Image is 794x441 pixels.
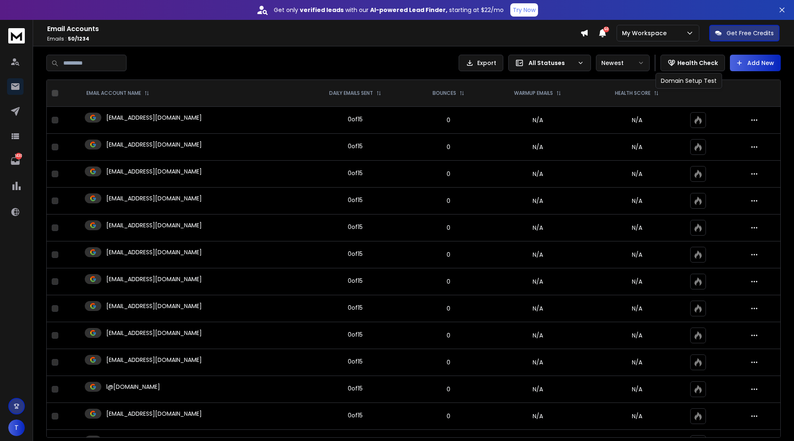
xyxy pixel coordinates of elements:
[416,251,482,259] p: 0
[730,55,781,71] button: Add New
[594,412,680,420] p: N/A
[594,358,680,366] p: N/A
[677,59,718,67] p: Health Check
[106,113,202,122] p: [EMAIL_ADDRESS][DOMAIN_NAME]
[416,412,482,420] p: 0
[596,55,650,71] button: Newest
[416,143,482,151] p: 0
[348,142,363,150] div: 0 of 15
[348,196,363,204] div: 0 of 15
[727,29,774,37] p: Get Free Credits
[329,90,373,96] p: DAILY EMAILS SENT
[416,197,482,205] p: 0
[8,419,25,436] button: T
[594,116,680,124] p: N/A
[510,3,538,17] button: Try Now
[348,304,363,312] div: 0 of 15
[487,295,589,322] td: N/A
[416,170,482,178] p: 0
[106,383,160,391] p: l@[DOMAIN_NAME]
[8,28,25,43] img: logo
[348,357,363,366] div: 0 of 15
[106,248,202,256] p: [EMAIL_ADDRESS][DOMAIN_NAME]
[603,27,609,32] span: 50
[594,331,680,340] p: N/A
[274,6,504,14] p: Get only with our starting at $22/mo
[594,197,680,205] p: N/A
[529,59,574,67] p: All Statuses
[300,6,344,14] strong: verified leads
[416,304,482,313] p: 0
[47,24,580,34] h1: Email Accounts
[615,90,651,96] p: HEALTH SCORE
[487,188,589,214] td: N/A
[106,167,202,176] p: [EMAIL_ADDRESS][DOMAIN_NAME]
[106,329,202,337] p: [EMAIL_ADDRESS][DOMAIN_NAME]
[487,376,589,403] td: N/A
[487,403,589,430] td: N/A
[416,385,482,393] p: 0
[594,224,680,232] p: N/A
[416,277,482,286] p: 0
[487,322,589,349] td: N/A
[487,214,589,241] td: N/A
[487,107,589,134] td: N/A
[594,143,680,151] p: N/A
[348,223,363,231] div: 0 of 15
[416,358,482,366] p: 0
[348,115,363,123] div: 0 of 15
[487,241,589,268] td: N/A
[348,250,363,258] div: 0 of 15
[655,73,722,89] div: Domain Setup Test
[594,277,680,286] p: N/A
[487,161,589,188] td: N/A
[106,275,202,283] p: [EMAIL_ADDRESS][DOMAIN_NAME]
[514,90,553,96] p: WARMUP EMAILS
[106,410,202,418] p: [EMAIL_ADDRESS][DOMAIN_NAME]
[487,134,589,161] td: N/A
[106,302,202,310] p: [EMAIL_ADDRESS][DOMAIN_NAME]
[348,411,363,419] div: 0 of 15
[594,304,680,313] p: N/A
[622,29,670,37] p: My Workspace
[709,25,780,41] button: Get Free Credits
[660,55,725,71] button: Health Check
[459,55,503,71] button: Export
[594,385,680,393] p: N/A
[47,36,580,42] p: Emails :
[348,169,363,177] div: 0 of 15
[86,90,149,96] div: EMAIL ACCOUNT NAME
[15,153,22,159] p: 1430
[594,251,680,259] p: N/A
[594,170,680,178] p: N/A
[487,268,589,295] td: N/A
[348,277,363,285] div: 0 of 15
[106,194,202,202] p: [EMAIL_ADDRESS][DOMAIN_NAME]
[348,330,363,339] div: 0 of 15
[370,6,447,14] strong: AI-powered Lead Finder,
[487,349,589,376] td: N/A
[68,35,89,42] span: 50 / 1234
[416,224,482,232] p: 0
[106,140,202,149] p: [EMAIL_ADDRESS][DOMAIN_NAME]
[348,384,363,393] div: 0 of 15
[513,6,536,14] p: Try Now
[7,153,24,169] a: 1430
[416,116,482,124] p: 0
[106,356,202,364] p: [EMAIL_ADDRESS][DOMAIN_NAME]
[416,331,482,340] p: 0
[433,90,456,96] p: BOUNCES
[106,221,202,229] p: [EMAIL_ADDRESS][DOMAIN_NAME]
